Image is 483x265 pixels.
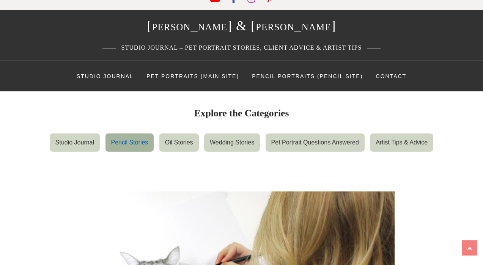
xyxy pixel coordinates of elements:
a: Oil Stories [159,133,199,152]
a: Pet Portraits (Main Site) [141,65,245,88]
a: Wedding Stories [204,133,260,152]
a: Pet Portrait Questions Answered [266,133,365,152]
p: Studio Journal – Pet Portrait Stories, Client Advice & Artist Tips [24,39,459,57]
a: Pencil Stories [105,133,154,152]
a: Studio Journal [71,65,139,88]
a: [PERSON_NAME] & [PERSON_NAME] [147,18,336,33]
a: Contact [370,65,412,88]
a: Artist Tips & Advice [370,133,433,152]
a: Pencil Portraits (Pencil Site) [246,65,368,88]
a: Studio Journal [50,133,100,152]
